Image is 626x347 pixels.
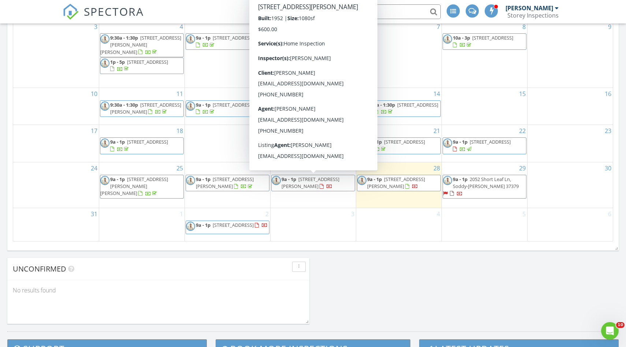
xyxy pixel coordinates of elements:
[100,100,184,117] a: 9:30a - 1:30p [STREET_ADDRESS][PERSON_NAME]
[110,139,125,145] span: 9a - 1p
[367,176,382,182] span: 9a - 1p
[196,176,210,182] span: 9a - 1p
[84,4,144,19] span: SPECTORA
[603,162,613,174] a: Go to August 30, 2025
[527,125,613,162] td: Go to August 23, 2025
[185,21,270,88] td: Go to August 5, 2025
[272,34,281,44] img: spectora_profile_color_adjusted.jpeg
[186,101,195,111] img: spectora_profile_color_adjusted.jpeg
[367,176,425,189] a: 9a - 1p [STREET_ADDRESS][PERSON_NAME]
[89,88,99,100] a: Go to August 10, 2025
[13,125,99,162] td: Go to August 17, 2025
[282,34,339,48] a: 9a - 1p [STREET_ADDRESS]
[282,34,296,41] span: 9a - 1p
[196,176,254,189] a: 9a - 1p [STREET_ADDRESS][PERSON_NAME]
[432,88,441,100] a: Go to August 14, 2025
[357,100,441,117] a: 9:30a - 1:30p [STREET_ADDRESS]
[186,33,269,50] a: 9a - 1p [STREET_ADDRESS]
[453,34,513,48] a: 10a - 3p [STREET_ADDRESS]
[453,139,467,145] span: 9a - 1p
[367,101,438,115] a: 9:30a - 1:30p [STREET_ADDRESS]
[453,34,470,41] span: 10a - 3p
[432,125,441,137] a: Go to August 21, 2025
[185,125,270,162] td: Go to August 19, 2025
[350,208,356,220] a: Go to September 3, 2025
[186,34,195,44] img: spectora_profile_color_adjusted.jpeg
[13,264,66,274] span: Unconfirmed
[196,176,254,189] span: [STREET_ADDRESS][PERSON_NAME]
[443,34,452,44] img: spectora_profile_color_adjusted.jpeg
[175,125,185,137] a: Go to August 18, 2025
[13,21,99,88] td: Go to August 3, 2025
[63,4,79,20] img: The Best Home Inspection Software - Spectora
[603,88,613,100] a: Go to August 16, 2025
[350,21,356,33] a: Go to August 6, 2025
[270,125,356,162] td: Go to August 20, 2025
[110,59,168,72] a: 1p - 5p [STREET_ADDRESS]
[261,125,270,137] a: Go to August 19, 2025
[507,12,559,19] div: Storey Inspections
[196,222,210,228] span: 9a - 1p
[346,88,356,100] a: Go to August 13, 2025
[13,88,99,125] td: Go to August 10, 2025
[196,101,254,115] a: 9a - 1p [STREET_ADDRESS]
[443,176,452,185] img: spectora_profile_color_adjusted.jpeg
[110,101,181,115] span: [STREET_ADDRESS][PERSON_NAME]
[367,139,382,145] span: 9a - 1p
[178,208,185,220] a: Go to September 1, 2025
[346,125,356,137] a: Go to August 20, 2025
[441,88,527,125] td: Go to August 15, 2025
[432,162,441,174] a: Go to August 28, 2025
[185,162,270,208] td: Go to August 26, 2025
[185,208,270,241] td: Go to September 2, 2025
[186,221,269,234] a: 9a - 1p [STREET_ADDRESS]
[100,137,184,154] a: 9a - 1p [STREET_ADDRESS]
[261,88,270,100] a: Go to August 12, 2025
[186,176,195,185] img: spectora_profile_color_adjusted.jpeg
[264,21,270,33] a: Go to August 5, 2025
[186,175,269,191] a: 9a - 1p [STREET_ADDRESS][PERSON_NAME]
[100,34,181,55] span: [STREET_ADDRESS][PERSON_NAME][PERSON_NAME]
[100,176,168,196] a: 9a - 1p [STREET_ADDRESS][PERSON_NAME][PERSON_NAME]
[356,208,441,241] td: Go to September 4, 2025
[384,139,425,145] span: [STREET_ADDRESS]
[472,34,513,41] span: [STREET_ADDRESS]
[127,59,168,65] span: [STREET_ADDRESS]
[356,162,441,208] td: Go to August 28, 2025
[435,21,441,33] a: Go to August 7, 2025
[356,125,441,162] td: Go to August 21, 2025
[264,208,270,220] a: Go to September 2, 2025
[441,125,527,162] td: Go to August 22, 2025
[607,208,613,220] a: Go to September 6, 2025
[213,34,254,41] span: [STREET_ADDRESS]
[100,176,168,196] span: [STREET_ADDRESS][PERSON_NAME][PERSON_NAME]
[367,176,425,189] span: [STREET_ADDRESS][PERSON_NAME]
[603,125,613,137] a: Go to August 23, 2025
[443,33,526,50] a: 10a - 3p [STREET_ADDRESS]
[441,208,527,241] td: Go to September 5, 2025
[185,88,270,125] td: Go to August 12, 2025
[443,175,526,199] a: 9a - 1p 2052 Short Leaf Ln, Soddy-[PERSON_NAME] 37379
[441,21,527,88] td: Go to August 8, 2025
[453,176,467,182] span: 9a - 1p
[527,21,613,88] td: Go to August 9, 2025
[527,208,613,241] td: Go to September 6, 2025
[527,88,613,125] td: Go to August 16, 2025
[453,139,511,152] a: 9a - 1p [STREET_ADDRESS]
[357,139,366,148] img: spectora_profile_color_adjusted.jpeg
[99,162,185,208] td: Go to August 25, 2025
[357,137,441,154] a: 9a - 1p [STREET_ADDRESS]
[110,176,125,182] span: 9a - 1p
[100,175,184,199] a: 9a - 1p [STREET_ADDRESS][PERSON_NAME][PERSON_NAME]
[13,162,99,208] td: Go to August 24, 2025
[100,59,109,68] img: spectora_profile_color_adjusted.jpeg
[110,139,168,152] a: 9a - 1p [STREET_ADDRESS]
[470,139,511,145] span: [STREET_ADDRESS]
[99,21,185,88] td: Go to August 4, 2025
[89,125,99,137] a: Go to August 17, 2025
[272,176,281,185] img: spectora_profile_color_adjusted.jpeg
[100,139,109,148] img: spectora_profile_color_adjusted.jpeg
[100,176,109,185] img: spectora_profile_color_adjusted.jpeg
[294,4,441,19] input: Search everything...
[110,59,125,65] span: 1p - 5p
